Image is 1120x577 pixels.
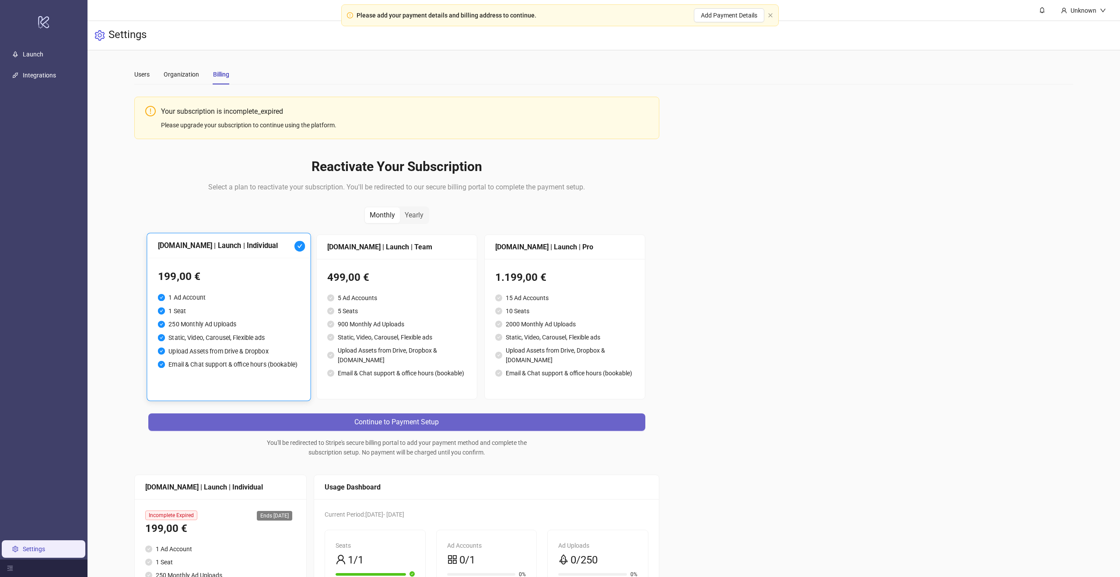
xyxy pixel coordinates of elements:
[145,511,197,520] span: Incomplete Expired
[327,269,466,286] div: 499,00 €
[327,306,466,316] li: 5 Seats
[257,511,292,521] span: Ends [DATE]
[630,572,637,577] span: 0%
[409,571,415,577] span: check-circle
[266,438,528,457] div: You'll be redirected to Stripe's secure billing portal to add your payment method and complete th...
[495,269,634,286] div: 1.199,00 €
[1100,7,1106,14] span: down
[161,120,648,130] div: Please upgrade your subscription to continue using the platform.
[768,13,773,18] button: close
[348,552,364,569] span: 1/1
[327,293,466,303] li: 5 Ad Accounts
[327,321,334,328] span: check-circle
[570,552,598,569] span: 0/250
[400,207,428,223] div: Yearly
[158,308,165,315] span: check-circle
[145,544,296,554] li: 1 Ad Account
[134,70,150,79] div: Users
[327,308,334,315] span: check-circle
[208,183,585,191] span: Select a plan to reactivate your subscription. You'll be redirected to our secure billing portal ...
[213,70,229,79] div: Billing
[347,12,353,18] span: exclamation-circle
[327,370,334,377] span: check-circle
[148,413,645,431] button: Continue to Payment Setup
[495,319,634,329] li: 2000 Monthly Ad Uploads
[158,319,300,329] li: 250 Monthly Ad Uploads
[145,546,152,553] span: check-circle
[158,269,300,285] div: 199,00 €
[495,321,502,328] span: check-circle
[1067,6,1100,15] div: Unknown
[701,12,757,19] span: Add Payment Details
[158,294,165,301] span: check-circle
[365,207,400,223] div: Monthly
[447,554,458,565] span: appstore
[495,352,502,359] span: check-circle
[495,241,634,252] div: [DOMAIN_NAME] | Launch | Pro
[1039,7,1045,13] span: bell
[23,51,43,58] a: Launch
[145,559,152,566] span: check-circle
[364,206,429,224] div: segmented control
[158,334,165,341] span: check-circle
[495,306,634,316] li: 10 Seats
[495,332,634,342] li: Static, Video, Carousel, Flexible ads
[94,30,105,41] span: setting
[495,293,634,303] li: 15 Ad Accounts
[161,106,648,117] div: Your subscription is incomplete_expired
[495,334,502,341] span: check-circle
[357,10,536,20] div: Please add your payment details and billing address to continue.
[519,572,526,577] span: 0%
[158,347,165,354] span: check-circle
[164,70,199,79] div: Organization
[495,308,502,315] span: check-circle
[558,554,569,565] span: rocket
[336,554,346,565] span: user
[158,240,300,252] div: [DOMAIN_NAME] | Launch | Individual
[495,294,502,301] span: check-circle
[327,332,466,342] li: Static, Video, Carousel, Flexible ads
[158,333,300,343] li: Static, Video, Carousel, Flexible ads
[145,521,296,537] div: 199,00 €
[447,541,526,550] div: Ad Accounts
[558,541,637,550] div: Ad Uploads
[145,106,156,116] span: exclamation-circle
[108,28,147,43] h3: Settings
[145,482,296,493] div: [DOMAIN_NAME] | Launch | Individual
[495,370,502,377] span: check-circle
[327,352,334,359] span: check-circle
[158,360,300,369] li: Email & Chat support & office hours (bookable)
[148,158,645,175] h2: Reactivate Your Subscription
[459,552,475,569] span: 0/1
[158,293,300,302] li: 1 Ad Account
[1061,7,1067,14] span: user
[158,346,300,356] li: Upload Assets from Drive & Dropbox
[158,361,165,368] span: check-circle
[327,319,466,329] li: 900 Monthly Ad Uploads
[336,541,414,550] div: Seats
[327,294,334,301] span: check-circle
[294,241,305,252] span: check-circle
[325,511,404,518] span: Current Period: [DATE] - [DATE]
[158,321,165,328] span: check-circle
[327,334,334,341] span: check-circle
[23,546,45,553] a: Settings
[23,72,56,79] a: Integrations
[495,346,634,365] li: Upload Assets from Drive, Dropbox & [DOMAIN_NAME]
[694,8,764,22] button: Add Payment Details
[327,368,466,378] li: Email & Chat support & office hours (bookable)
[145,557,296,567] li: 1 Seat
[327,346,466,365] li: Upload Assets from Drive, Dropbox & [DOMAIN_NAME]
[158,306,300,315] li: 1 Seat
[495,368,634,378] li: Email & Chat support & office hours (bookable)
[327,241,466,252] div: [DOMAIN_NAME] | Launch | Team
[354,418,439,426] span: Continue to Payment Setup
[325,482,648,493] div: Usage Dashboard
[7,565,13,571] span: menu-fold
